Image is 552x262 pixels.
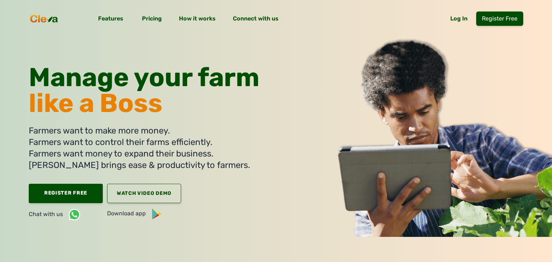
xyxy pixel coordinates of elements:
[95,15,126,25] a: Features
[135,11,169,26] a: Pricing
[29,207,103,222] a: Chat with us
[331,36,552,237] img: guy with laptop
[29,62,259,93] span: Manage your farm
[29,136,259,148] li: Farmers want to control their farms efficiently.
[29,184,103,203] a: Register Free
[29,211,67,217] span: Chat with us
[107,207,181,222] a: Download app
[226,11,286,26] a: Connect with us
[107,184,181,203] a: Watch Video Demo
[107,210,150,217] span: Download app
[29,14,59,24] img: cleva_logo.png
[476,11,523,26] a: Register Free
[449,15,469,25] a: Log In
[29,88,162,118] span: like a Boss
[178,15,217,25] span: How it works
[29,159,259,171] li: [PERSON_NAME] brings ease & productivity to farmers.
[231,15,280,25] span: Connect with us
[29,148,259,159] li: Farmers want money to expand their business.
[97,15,125,25] span: Features
[29,125,259,136] li: Farmers want to make more money.
[172,11,223,26] a: How it works
[141,15,163,25] span: Pricing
